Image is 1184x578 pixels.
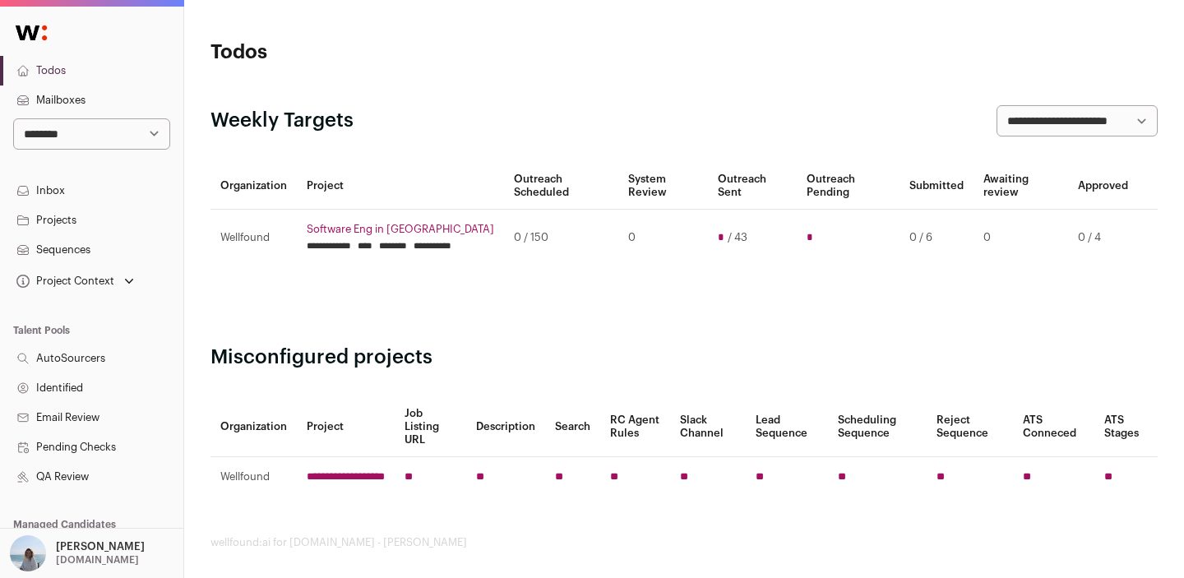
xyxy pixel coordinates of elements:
[545,397,600,457] th: Search
[1068,210,1138,266] td: 0 / 4
[900,210,974,266] td: 0 / 6
[395,397,466,457] th: Job Listing URL
[210,210,297,266] td: Wellfound
[504,210,618,266] td: 0 / 150
[210,344,1158,371] h2: Misconfigured projects
[210,397,297,457] th: Organization
[927,397,1012,457] th: Reject Sequence
[618,210,708,266] td: 0
[56,540,145,553] p: [PERSON_NAME]
[1068,163,1138,210] th: Approved
[297,163,504,210] th: Project
[210,536,1158,549] footer: wellfound:ai for [DOMAIN_NAME] - [PERSON_NAME]
[10,535,46,571] img: 11561648-medium_jpg
[7,535,148,571] button: Open dropdown
[618,163,708,210] th: System Review
[828,397,927,457] th: Scheduling Sequence
[13,270,137,293] button: Open dropdown
[670,397,745,457] th: Slack Channel
[1094,397,1158,457] th: ATS Stages
[13,275,114,288] div: Project Context
[297,397,395,457] th: Project
[307,223,494,236] a: Software Eng in [GEOGRAPHIC_DATA]
[504,163,618,210] th: Outreach Scheduled
[728,231,747,244] span: / 43
[7,16,56,49] img: Wellfound
[210,108,354,134] h2: Weekly Targets
[600,397,671,457] th: RC Agent Rules
[56,553,139,566] p: [DOMAIN_NAME]
[466,397,545,457] th: Description
[1013,397,1095,457] th: ATS Conneced
[974,163,1068,210] th: Awaiting review
[797,163,900,210] th: Outreach Pending
[974,210,1068,266] td: 0
[210,457,297,497] td: Wellfound
[708,163,797,210] th: Outreach Sent
[210,39,526,66] h1: Todos
[900,163,974,210] th: Submitted
[746,397,828,457] th: Lead Sequence
[210,163,297,210] th: Organization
